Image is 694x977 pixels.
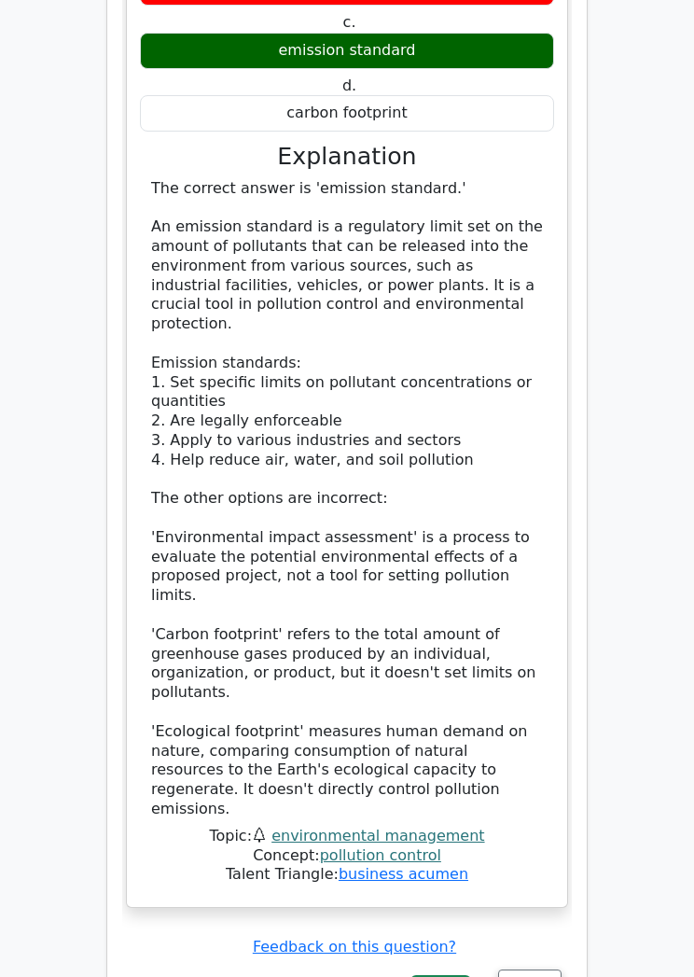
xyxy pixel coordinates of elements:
[140,827,554,885] div: Talent Triangle:
[151,143,543,171] h3: Explanation
[140,33,554,69] div: emission standard
[140,846,554,866] div: Concept:
[151,179,543,819] div: The correct answer is 'emission standard.' An emission standard is a regulatory limit set on the ...
[342,77,356,94] span: d.
[140,827,554,846] div: Topic:
[343,13,356,31] span: c.
[253,938,456,956] a: Feedback on this question?
[271,827,484,844] a: environmental management
[140,95,554,132] div: carbon footprint
[339,865,468,883] a: business acumen
[320,846,441,864] a: pollution control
